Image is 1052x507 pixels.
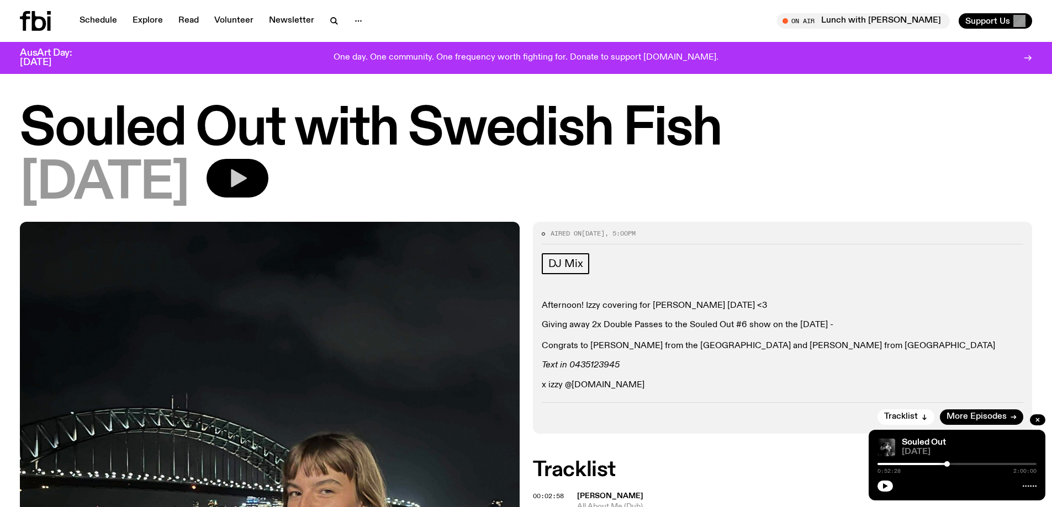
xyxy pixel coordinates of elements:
[581,229,605,238] span: [DATE]
[542,361,620,370] em: Text in 0435123945
[777,13,950,29] button: On AirLunch with [PERSON_NAME]
[20,49,91,67] h3: AusArt Day: [DATE]
[172,13,205,29] a: Read
[533,460,1033,480] h2: Tracklist
[542,380,1024,391] p: x izzy @[DOMAIN_NAME]
[902,438,946,447] a: Souled Out
[577,492,643,500] span: [PERSON_NAME]
[605,229,636,238] span: , 5:00pm
[940,409,1023,425] a: More Episodes
[1013,468,1037,474] span: 2:00:00
[126,13,170,29] a: Explore
[548,258,583,270] span: DJ Mix
[884,413,918,421] span: Tracklist
[551,229,581,238] span: Aired on
[334,53,718,63] p: One day. One community. One frequency worth fighting for. Donate to support [DOMAIN_NAME].
[533,493,564,499] button: 00:02:58
[947,413,1007,421] span: More Episodes
[902,448,1037,456] span: [DATE]
[208,13,260,29] a: Volunteer
[542,320,1024,352] p: Giving away 2x Double Passes to the Souled Out #6 show on the [DATE] - Congrats to [PERSON_NAME] ...
[20,159,189,209] span: [DATE]
[20,105,1032,154] h1: Souled Out with Swedish Fish
[965,16,1010,26] span: Support Us
[73,13,124,29] a: Schedule
[533,492,564,500] span: 00:02:58
[959,13,1032,29] button: Support Us
[542,301,1024,311] p: Afternoon! Izzy covering for [PERSON_NAME] [DATE] <3
[877,468,901,474] span: 0:52:28
[542,253,590,274] a: DJ Mix
[262,13,321,29] a: Newsletter
[877,409,934,425] button: Tracklist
